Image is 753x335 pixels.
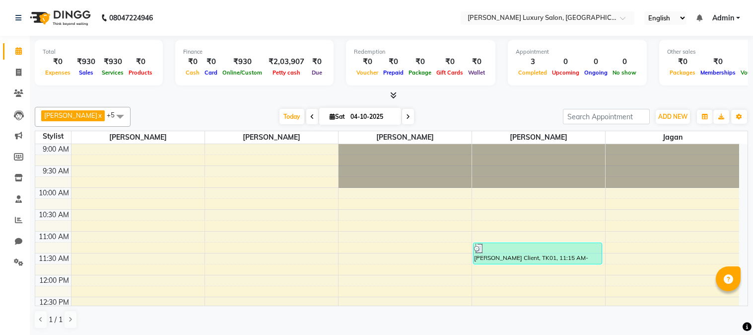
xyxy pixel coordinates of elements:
[107,111,122,119] span: +5
[381,56,406,68] div: ₹0
[472,131,605,144] span: [PERSON_NAME]
[99,69,126,76] span: Services
[434,69,466,76] span: Gift Cards
[25,4,93,32] img: logo
[381,69,406,76] span: Prepaid
[265,56,308,68] div: ₹2,03,907
[466,56,487,68] div: ₹0
[183,56,202,68] div: ₹0
[220,56,265,68] div: ₹930
[41,166,71,176] div: 9:30 AM
[109,4,153,32] b: 08047224946
[270,69,303,76] span: Petty cash
[610,69,639,76] span: No show
[99,56,126,68] div: ₹930
[698,56,738,68] div: ₹0
[667,69,698,76] span: Packages
[309,69,325,76] span: Due
[516,48,639,56] div: Appointment
[183,69,202,76] span: Cash
[354,69,381,76] span: Voucher
[126,69,155,76] span: Products
[35,131,71,142] div: Stylist
[434,56,466,68] div: ₹0
[549,69,582,76] span: Upcoming
[339,131,472,144] span: [PERSON_NAME]
[37,188,71,198] div: 10:00 AM
[76,69,96,76] span: Sales
[49,315,63,325] span: 1 / 1
[37,275,71,286] div: 12:00 PM
[354,48,487,56] div: Redemption
[516,69,549,76] span: Completed
[474,243,601,264] div: [PERSON_NAME] Client, TK01, 11:15 AM-11:45 AM, Hair Cut (Women) - Hair Wash (Onwards)*
[610,56,639,68] div: 0
[308,56,326,68] div: ₹0
[279,109,304,124] span: Today
[466,69,487,76] span: Wallet
[406,56,434,68] div: ₹0
[37,297,71,308] div: 12:30 PM
[516,56,549,68] div: 3
[606,131,739,144] span: Jagan
[698,69,738,76] span: Memberships
[43,69,73,76] span: Expenses
[582,69,610,76] span: Ongoing
[327,113,347,120] span: Sat
[347,109,397,124] input: 2025-10-04
[658,113,687,120] span: ADD NEW
[73,56,99,68] div: ₹930
[205,131,338,144] span: [PERSON_NAME]
[549,56,582,68] div: 0
[406,69,434,76] span: Package
[97,111,102,119] a: x
[202,69,220,76] span: Card
[44,111,97,119] span: [PERSON_NAME]
[43,56,73,68] div: ₹0
[37,210,71,220] div: 10:30 AM
[37,232,71,242] div: 11:00 AM
[656,110,690,124] button: ADD NEW
[582,56,610,68] div: 0
[41,144,71,155] div: 9:00 AM
[126,56,155,68] div: ₹0
[712,13,734,23] span: Admin
[667,56,698,68] div: ₹0
[37,253,71,264] div: 11:30 AM
[183,48,326,56] div: Finance
[43,48,155,56] div: Total
[202,56,220,68] div: ₹0
[711,295,743,325] iframe: chat widget
[220,69,265,76] span: Online/Custom
[563,109,650,124] input: Search Appointment
[354,56,381,68] div: ₹0
[71,131,205,144] span: [PERSON_NAME]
